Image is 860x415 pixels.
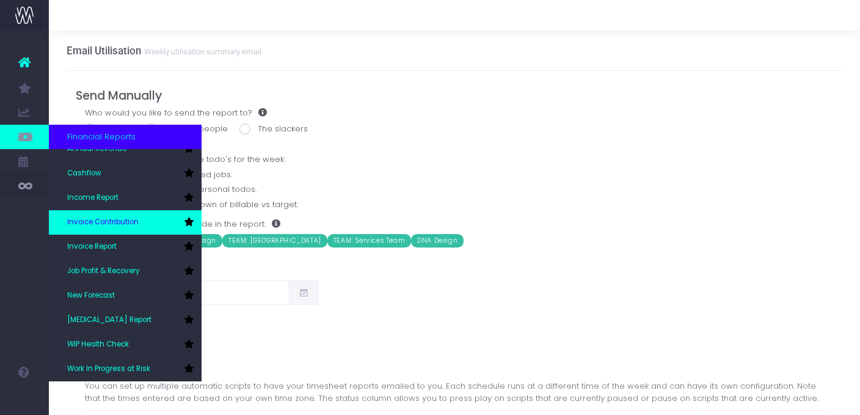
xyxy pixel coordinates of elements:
[67,193,118,204] span: Income Report
[67,217,139,228] span: Invoice Contribution
[85,153,825,166] label: Include list of incomplete todo's for the week.
[67,45,261,57] h3: Email Utilisation
[85,169,825,181] label: Include list of overserviced jobs.
[67,266,140,277] span: Job Profit & Recovery
[141,45,261,57] small: Weekly utilisation summary email
[327,234,411,248] span: TEAM: Services Team
[49,259,202,284] a: Job Profit & Recovery
[49,186,202,210] a: Income Report
[67,315,151,326] span: [MEDICAL_DATA] Report
[85,199,825,211] label: Include financial breakdown of billable vs target.
[146,123,228,135] label: Specific people
[67,144,126,155] span: Annual Revenue
[15,391,34,409] img: images/default_profile_image.png
[85,107,267,119] label: Who would you like to send the report to?
[67,168,101,179] span: Cashflow
[49,308,202,332] a: [MEDICAL_DATA] Report
[49,210,202,235] a: Invoice Contribution
[411,234,464,248] span: DNA Design
[67,131,136,143] span: Financial Reports
[222,234,327,248] span: TEAM: [GEOGRAPHIC_DATA]
[49,235,202,259] a: Invoice Report
[67,241,117,252] span: Invoice Report
[49,284,202,308] a: New Forecast
[67,290,115,301] span: New Forecast
[85,183,825,196] label: Include breakdown of personal todos.
[67,364,150,375] span: Work In Progress at Risk
[85,380,825,404] div: You can set up multiple automatic scripts to have your timesheet reports emailed to you. Each sch...
[49,161,202,186] a: Cashflow
[49,332,202,357] a: WIP Health Check
[49,137,202,161] a: Annual Revenue
[76,362,834,376] h4: Send Automatically
[239,123,308,135] label: The slackers
[67,339,129,350] span: WIP Health Check
[49,357,202,381] a: Work In Progress at Risk
[76,89,834,103] h4: Send Manually
[85,123,134,135] label: Just me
